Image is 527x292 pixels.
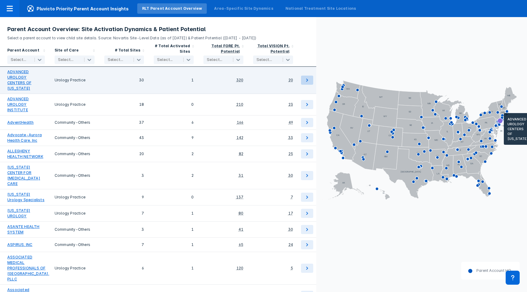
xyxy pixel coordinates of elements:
div: 2 [154,148,194,159]
div: 7 [104,208,144,219]
div: # Total Sites [115,48,141,54]
div: 3 [104,224,144,235]
div: Community-Others [55,165,95,187]
div: 3 [104,165,144,187]
div: Area-Specific Site Dynamics [214,6,273,11]
div: 9 [154,132,194,143]
div: 7 [291,194,293,200]
div: 1 [154,208,194,219]
span: Pluvicto Priority Parent Account Insights [20,5,136,12]
div: Community-Others [55,148,95,159]
div: 120 [236,265,244,271]
div: 25 [289,151,293,157]
div: 23 [289,102,293,107]
div: 30 [288,173,293,178]
div: 9 [104,192,144,203]
div: 1 [154,69,194,91]
div: 6 [154,118,194,127]
div: Sort [99,41,149,67]
div: Urology Practice [55,208,95,219]
div: RLT Parent Account Overview [142,6,202,11]
dd: Parent Account HQ [473,268,511,273]
div: 49 [289,120,293,125]
a: [US_STATE] UROLOGY [7,208,45,219]
div: Community-Others [55,118,95,127]
div: 1 [154,224,194,235]
div: 320 [236,77,244,83]
a: [US_STATE] Urology Specialists [7,192,45,203]
div: 166 [237,120,244,125]
div: 20 [104,148,144,159]
div: 137 [236,194,244,200]
div: 17 [288,211,293,216]
a: ASPIRUS, INC [7,242,32,247]
a: RLT Parent Account Overview [137,3,207,14]
div: 82 [239,151,243,157]
div: 31 [238,173,243,178]
div: Site of Care [55,48,79,54]
div: Sort [50,41,99,67]
div: National Treatment Site Locations [285,6,356,11]
div: 80 [238,211,243,216]
div: Urology Practice [55,96,95,113]
div: 20 [289,77,293,83]
div: 210 [236,102,244,107]
div: 30 [104,69,144,91]
div: 7 [104,240,144,249]
div: Community-Others [55,132,95,143]
a: ASANTE HEALTH SYSTEM [7,224,45,235]
div: Sort [248,41,298,67]
div: 0 [154,96,194,113]
div: 5 [291,265,293,271]
div: 30 [288,227,293,232]
a: AdventHealth [7,120,34,125]
div: 1 [154,240,194,249]
a: ADVANCED UROLOGY CENTERS OF [US_STATE] [7,69,45,91]
div: Parent Account [7,48,39,54]
div: 65 [239,242,243,247]
div: Community-Others [55,240,95,249]
div: 6 [104,255,144,282]
div: Total FORE Pt. Potential [211,44,240,54]
div: 2 [154,165,194,187]
div: 0 [154,192,194,203]
a: ADVANCED UROLOGY INSTITUTE [7,96,45,113]
a: ASSOCIATED MEDICAL PROFESSIONALS OF [GEOGRAPHIC_DATA], PLLC [7,255,49,282]
div: # Total Activated Sites [154,43,190,54]
div: Community-Others [55,224,95,235]
div: 24 [289,242,293,247]
a: Area-Specific Site Dynamics [209,3,278,14]
div: Urology Practice [55,69,95,91]
div: 43 [104,132,144,143]
div: Sort [149,41,199,67]
div: 1 [154,255,194,282]
p: Select a parent account to view child site details. Source: Novartis Site-Level Data (as of [DATE... [7,33,309,41]
div: Urology Practice [55,255,95,282]
div: 142 [236,135,244,141]
div: Sort [199,41,248,67]
a: National Treatment Site Locations [281,3,361,14]
a: Advocate-Aurora Health Care, Inc [7,132,45,143]
div: Total VISION Pt. Potential [257,44,289,54]
a: ALLEGHENY HEALTH NETWORK [7,148,45,159]
a: [US_STATE] CENTER FOR [MEDICAL_DATA] CARE [7,165,45,187]
div: Urology Practice [55,192,95,203]
div: 37 [104,118,144,127]
div: 33 [288,135,293,141]
div: 18 [104,96,144,113]
div: 41 [238,227,243,232]
div: Contact Support [506,271,520,285]
h3: Parent Account Overview: Site Activation Dynamics & Patient Potential [7,26,309,33]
